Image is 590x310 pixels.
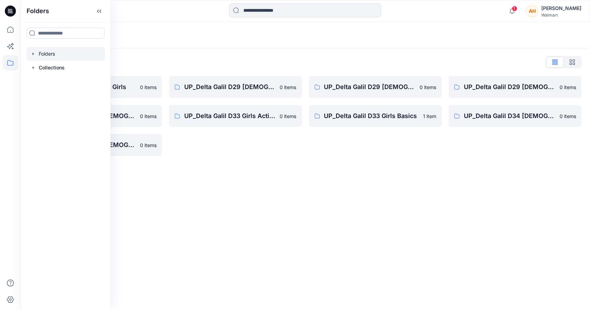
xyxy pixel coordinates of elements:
a: UP_Delta Galil D34 [DEMOGRAPHIC_DATA] Active0 items [449,105,582,127]
div: [PERSON_NAME] [541,4,581,12]
p: 0 items [560,84,576,91]
p: 1 item [423,113,436,120]
a: UP_Delta Galil D29 [DEMOGRAPHIC_DATA] Joyspun Intimates0 items [309,76,442,98]
p: UP_Delta Galil D33 Girls Active [184,111,276,121]
p: UP_Delta Galil D29 [DEMOGRAPHIC_DATA] Joyspun Intimates [324,82,416,92]
p: UP_Delta Galil D34 [DEMOGRAPHIC_DATA] Active [464,111,555,121]
p: 0 items [140,113,157,120]
a: UP_Delta Galil D33 Girls Active0 items [169,105,302,127]
p: UP_Delta Galil D29 [DEMOGRAPHIC_DATA] Avia Intimates [184,82,276,92]
p: UP_Delta Galil D29 [DEMOGRAPHIC_DATA] NOBO Intimates [464,82,555,92]
p: Collections [39,64,65,72]
a: UP_Delta Galil D33 Girls Basics1 item [309,105,442,127]
a: UP_Delta Galil D29 [DEMOGRAPHIC_DATA] Avia Intimates0 items [169,76,302,98]
p: 0 items [420,84,436,91]
p: 0 items [280,84,297,91]
div: AH [526,5,539,17]
a: UP_Delta Galil D29 [DEMOGRAPHIC_DATA] NOBO Intimates0 items [449,76,582,98]
p: UP_Delta Galil D33 Girls Basics [324,111,419,121]
div: Walmart [541,12,581,18]
p: 0 items [560,113,576,120]
span: 1 [512,6,517,11]
p: 0 items [280,113,297,120]
p: 0 items [140,84,157,91]
p: 0 items [140,142,157,149]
